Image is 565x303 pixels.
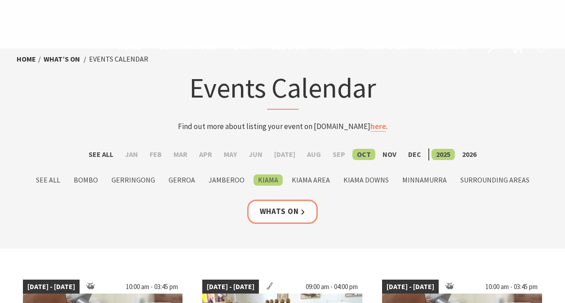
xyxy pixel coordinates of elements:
label: Jun [244,149,267,160]
label: Gerringong [107,174,160,186]
span: See & Do [271,41,307,52]
label: See All [31,174,65,186]
label: Mar [169,149,192,160]
span: Stay [234,41,254,52]
span: What’s On [363,41,407,52]
span: 10:00 am - 03:45 pm [481,280,542,294]
label: 2025 [432,149,455,160]
label: Apr [195,149,217,160]
p: Find out more about listing your event on [DOMAIN_NAME] . [107,120,459,133]
span: [DATE] - [DATE] [23,280,80,294]
label: Kiama Area [287,174,334,186]
label: Bombo [69,174,102,186]
span: [DATE] - [DATE] [202,280,259,294]
span: Plan [325,41,346,52]
span: Home [118,41,141,52]
label: Nov [378,149,401,160]
label: See All [84,149,118,160]
nav: Main Menu [109,40,477,54]
label: Dec [404,149,426,160]
a: here [370,121,386,132]
span: 09:00 am - 04:00 pm [301,280,362,294]
label: Aug [303,149,325,160]
span: Book now [425,41,468,52]
label: Minnamurra [398,174,451,186]
label: [DATE] [270,149,300,160]
span: 10:00 am - 03:45 pm [121,280,182,294]
label: Kiama [254,174,283,186]
label: Sep [328,149,350,160]
label: Kiama Downs [339,174,393,186]
span: [DATE] - [DATE] [382,280,439,294]
label: May [219,149,241,160]
label: Surrounding Areas [456,174,534,186]
label: Jan [120,149,142,160]
a: Whats On [247,200,318,223]
span: Destinations [159,41,216,52]
label: Gerroa [164,174,200,186]
label: Jamberoo [204,174,249,186]
label: Feb [145,149,166,160]
label: Oct [352,149,375,160]
label: 2026 [458,149,481,160]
